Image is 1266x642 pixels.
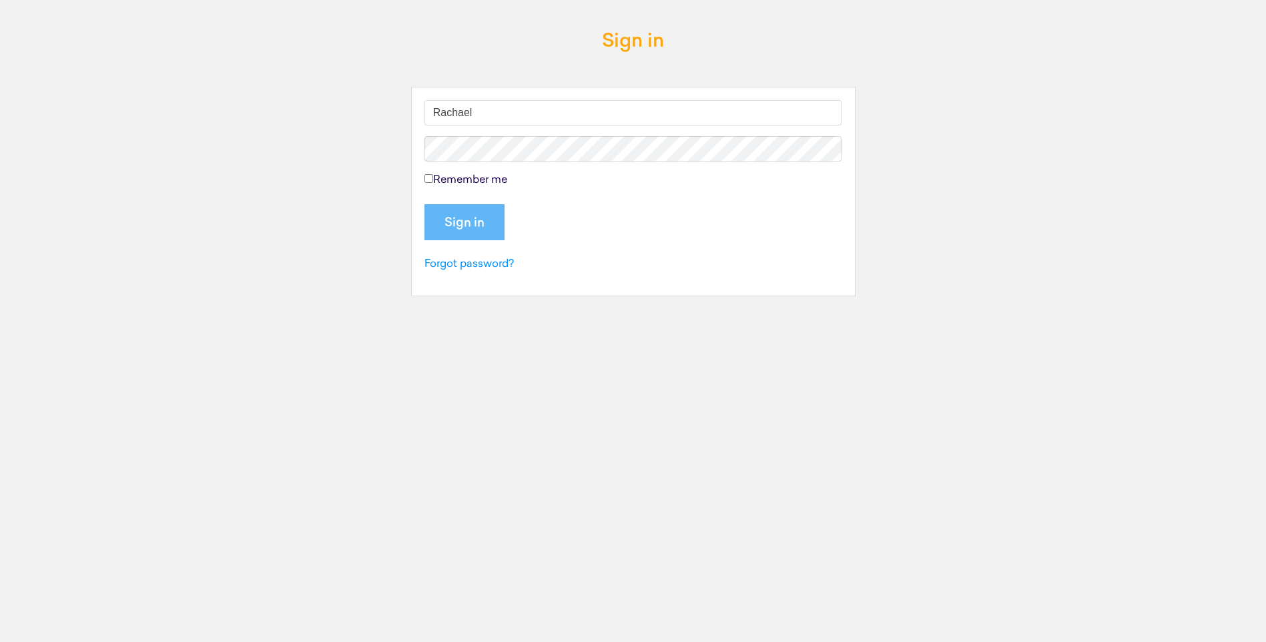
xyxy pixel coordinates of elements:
h3: Sign in [602,32,664,53]
a: Forgot password? [424,259,514,270]
input: Sign in [424,204,505,240]
input: Remember me [424,174,433,183]
input: Email address [424,100,842,125]
label: Remember me [424,172,507,188]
